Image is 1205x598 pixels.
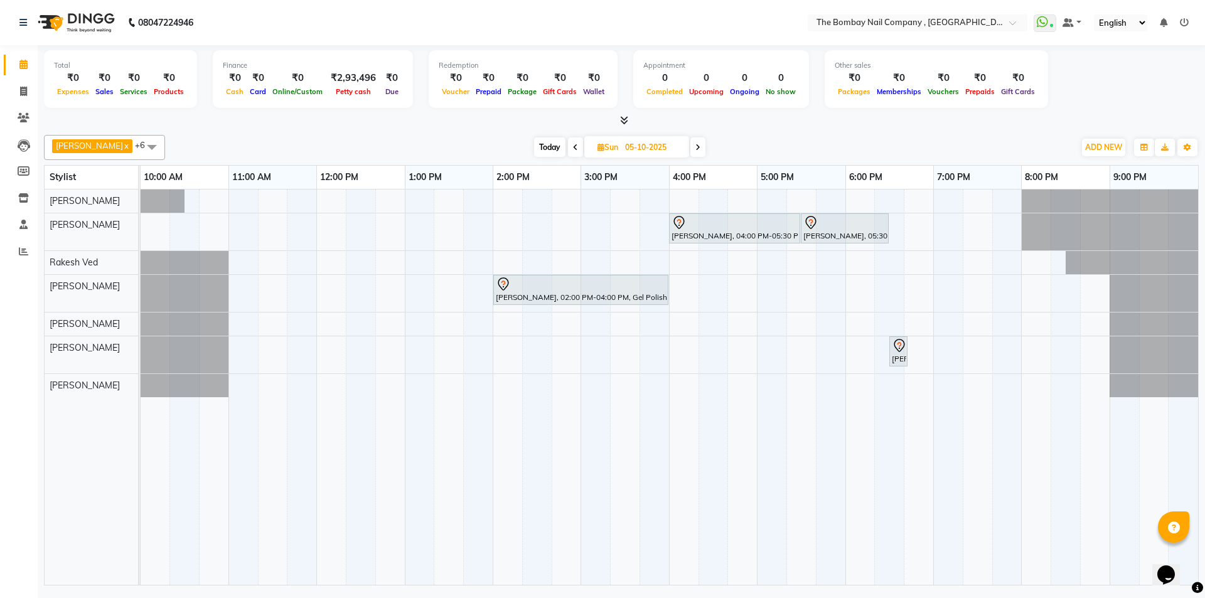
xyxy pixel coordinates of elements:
div: ₹0 [874,71,924,85]
div: Total [54,60,187,71]
span: Card [247,87,269,96]
a: 11:00 AM [229,168,274,186]
button: ADD NEW [1082,139,1125,156]
span: Voucher [439,87,473,96]
div: ₹0 [54,71,92,85]
a: 12:00 PM [317,168,361,186]
span: Products [151,87,187,96]
div: ₹0 [92,71,117,85]
span: [PERSON_NAME] [50,380,120,391]
span: Prepaid [473,87,505,96]
a: 7:00 PM [934,168,973,186]
a: 3:00 PM [581,168,621,186]
span: +6 [135,140,154,150]
span: Vouchers [924,87,962,96]
div: ₹2,93,496 [326,71,381,85]
div: Appointment [643,60,799,71]
div: ₹0 [580,71,608,85]
span: ADD NEW [1085,142,1122,152]
a: x [123,141,129,151]
div: [PERSON_NAME], 02:00 PM-04:00 PM, Gel Polish Application - ACRYLIC EXTENSIONS WITH GEL POLISH [495,277,667,303]
a: 6:00 PM [846,168,886,186]
span: Rakesh Ved [50,257,98,268]
span: Services [117,87,151,96]
div: 0 [686,71,727,85]
b: 08047224946 [138,5,193,40]
a: 4:00 PM [670,168,709,186]
div: ₹0 [117,71,151,85]
div: Redemption [439,60,608,71]
span: Package [505,87,540,96]
span: Cash [223,87,247,96]
span: Completed [643,87,686,96]
span: Wallet [580,87,608,96]
div: ₹0 [269,71,326,85]
span: Prepaids [962,87,998,96]
span: Ongoing [727,87,763,96]
span: [PERSON_NAME] [56,141,123,151]
span: Upcoming [686,87,727,96]
div: ₹0 [247,71,269,85]
div: [PERSON_NAME], 06:30 PM-06:40 PM, Threading - EYEBROWS [891,338,906,365]
a: 8:00 PM [1022,168,1061,186]
span: Online/Custom [269,87,326,96]
div: Finance [223,60,403,71]
div: [PERSON_NAME], 05:30 PM-06:30 PM, Hair Services - HAIRCUT + BLOWDRY [802,215,887,242]
div: ₹0 [151,71,187,85]
div: 0 [643,71,686,85]
div: ₹0 [998,71,1038,85]
div: ₹0 [835,71,874,85]
a: 9:00 PM [1110,168,1150,186]
span: Sun [594,142,621,152]
div: 0 [763,71,799,85]
div: ₹0 [473,71,505,85]
div: ₹0 [223,71,247,85]
a: 1:00 PM [405,168,445,186]
div: ₹0 [439,71,473,85]
span: [PERSON_NAME] [50,280,120,292]
div: ₹0 [924,71,962,85]
span: Today [534,137,565,157]
span: [PERSON_NAME] [50,195,120,206]
span: No show [763,87,799,96]
div: ₹0 [540,71,580,85]
span: Stylist [50,171,76,183]
div: 0 [727,71,763,85]
div: ₹0 [505,71,540,85]
span: Due [382,87,402,96]
span: Gift Cards [998,87,1038,96]
input: 2025-10-05 [621,138,684,157]
iframe: chat widget [1152,548,1192,585]
div: ₹0 [962,71,998,85]
span: Expenses [54,87,92,96]
span: Packages [835,87,874,96]
div: [PERSON_NAME], 04:00 PM-05:30 PM, Hair Spa (L'OREAL) - MEDIUM LENGTH [670,215,799,242]
div: ₹0 [381,71,403,85]
img: logo [32,5,118,40]
span: [PERSON_NAME] [50,342,120,353]
div: Other sales [835,60,1038,71]
a: 10:00 AM [141,168,186,186]
a: 2:00 PM [493,168,533,186]
span: Petty cash [333,87,374,96]
span: Sales [92,87,117,96]
span: Gift Cards [540,87,580,96]
a: 5:00 PM [758,168,797,186]
span: [PERSON_NAME] [50,219,120,230]
span: Memberships [874,87,924,96]
span: [PERSON_NAME] [50,318,120,329]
